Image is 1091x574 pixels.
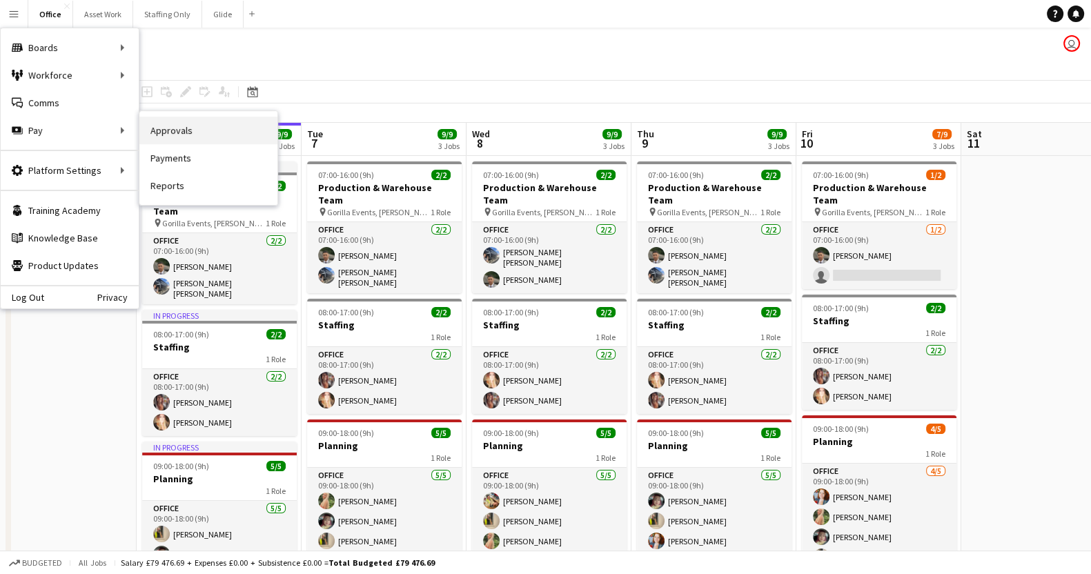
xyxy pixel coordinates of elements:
span: 9/9 [602,129,622,139]
span: Gorilla Events, [PERSON_NAME][GEOGRAPHIC_DATA], [GEOGRAPHIC_DATA], [GEOGRAPHIC_DATA] [327,207,431,217]
a: Privacy [97,292,139,303]
div: 08:00-17:00 (9h)2/2Staffing1 RoleOffice2/208:00-17:00 (9h)[PERSON_NAME][PERSON_NAME] [637,299,792,414]
app-job-card: 07:00-16:00 (9h)1/2Production & Warehouse Team Gorilla Events, [PERSON_NAME][GEOGRAPHIC_DATA], [G... [802,161,956,289]
span: Total Budgeted £79 476.69 [328,557,435,568]
span: 11 [965,135,982,151]
app-job-card: In progress07:00-16:00 (9h)2/2Production & Warehouse Team Gorilla Events, [PERSON_NAME][GEOGRAPHI... [142,161,297,304]
h3: Staffing [802,315,956,327]
app-card-role: Office2/208:00-17:00 (9h)[PERSON_NAME][PERSON_NAME] [472,347,627,414]
span: 5/5 [266,461,286,471]
span: 5/5 [761,428,780,438]
a: Comms [1,89,139,117]
app-card-role: Office2/208:00-17:00 (9h)[PERSON_NAME][PERSON_NAME] [637,347,792,414]
span: 1 Role [266,218,286,228]
a: Approvals [139,117,277,144]
a: Training Academy [1,197,139,224]
span: Gorilla Events, [PERSON_NAME][GEOGRAPHIC_DATA], [GEOGRAPHIC_DATA], [GEOGRAPHIC_DATA] [492,207,596,217]
div: 07:00-16:00 (9h)2/2Production & Warehouse Team Gorilla Events, [PERSON_NAME][GEOGRAPHIC_DATA], [G... [472,161,627,293]
span: 08:00-17:00 (9h) [813,303,869,313]
h3: Planning [472,439,627,452]
div: 3 Jobs [438,141,460,151]
span: 1/2 [926,170,945,180]
span: 9/9 [273,129,292,139]
button: Staffing Only [133,1,202,28]
span: 1 Role [431,453,451,463]
div: In progress [142,442,297,453]
span: 1 Role [925,328,945,338]
span: 09:00-18:00 (9h) [813,424,869,434]
div: Boards [1,34,139,61]
span: 08:00-17:00 (9h) [648,307,704,317]
div: 3 Jobs [273,141,295,151]
app-card-role: Office2/208:00-17:00 (9h)[PERSON_NAME][PERSON_NAME] [307,347,462,414]
span: 8 [470,135,490,151]
span: 2/2 [596,307,616,317]
span: 10 [800,135,813,151]
span: 5/5 [596,428,616,438]
div: 07:00-16:00 (9h)2/2Production & Warehouse Team Gorilla Events, [PERSON_NAME][GEOGRAPHIC_DATA], [G... [637,161,792,293]
span: All jobs [76,557,109,568]
h3: Staffing [472,319,627,331]
div: Platform Settings [1,157,139,184]
span: 7 [305,135,323,151]
div: In progress [142,310,297,321]
span: Gorilla Events, [PERSON_NAME][GEOGRAPHIC_DATA], [GEOGRAPHIC_DATA], [GEOGRAPHIC_DATA] [822,207,925,217]
button: Asset Work [73,1,133,28]
span: 09:00-18:00 (9h) [153,461,209,471]
span: 1 Role [266,486,286,496]
app-card-role: Office2/207:00-16:00 (9h)[PERSON_NAME][PERSON_NAME] [PERSON_NAME] [307,222,462,293]
app-job-card: 07:00-16:00 (9h)2/2Production & Warehouse Team Gorilla Events, [PERSON_NAME][GEOGRAPHIC_DATA], [G... [307,161,462,293]
span: 1 Role [925,207,945,217]
app-card-role: Office2/207:00-16:00 (9h)[PERSON_NAME][PERSON_NAME] [PERSON_NAME] [637,222,792,293]
h3: Staffing [142,341,297,353]
span: 2/2 [266,329,286,339]
span: 07:00-16:00 (9h) [318,170,374,180]
button: Budgeted [7,555,64,571]
h3: Staffing [307,319,462,331]
span: 1 Role [596,207,616,217]
span: 07:00-16:00 (9h) [483,170,539,180]
app-job-card: 08:00-17:00 (9h)2/2Staffing1 RoleOffice2/208:00-17:00 (9h)[PERSON_NAME][PERSON_NAME] [307,299,462,414]
span: 7/9 [932,129,952,139]
span: 2/2 [431,307,451,317]
span: 1 Role [596,453,616,463]
span: 07:00-16:00 (9h) [813,170,869,180]
h3: Planning [637,439,792,452]
span: 07:00-16:00 (9h) [648,170,704,180]
button: Glide [202,1,244,28]
span: 08:00-17:00 (9h) [483,307,539,317]
a: Product Updates [1,252,139,279]
h3: Production & Warehouse Team [802,181,956,206]
span: Fri [802,128,813,140]
span: 1 Role [431,332,451,342]
span: 2/2 [596,170,616,180]
span: 9 [635,135,654,151]
h3: Planning [802,435,956,448]
span: 1 Role [266,354,286,364]
span: 08:00-17:00 (9h) [153,329,209,339]
h3: Production & Warehouse Team [472,181,627,206]
span: 2/2 [761,170,780,180]
div: 08:00-17:00 (9h)2/2Staffing1 RoleOffice2/208:00-17:00 (9h)[PERSON_NAME][PERSON_NAME] [472,299,627,414]
a: Log Out [1,292,44,303]
a: Reports [139,172,277,199]
app-card-role: Office2/207:00-16:00 (9h)[PERSON_NAME][PERSON_NAME] [PERSON_NAME] [142,233,297,304]
h3: Production & Warehouse Team [637,181,792,206]
span: 08:00-17:00 (9h) [318,307,374,317]
span: 9/9 [767,129,787,139]
app-job-card: In progress08:00-17:00 (9h)2/2Staffing1 RoleOffice2/208:00-17:00 (9h)[PERSON_NAME][PERSON_NAME] [142,310,297,436]
span: Sat [967,128,982,140]
div: Pay [1,117,139,144]
app-card-role: Office2/207:00-16:00 (9h)[PERSON_NAME] [PERSON_NAME][PERSON_NAME] [472,222,627,293]
app-job-card: 08:00-17:00 (9h)2/2Staffing1 RoleOffice2/208:00-17:00 (9h)[PERSON_NAME][PERSON_NAME] [802,295,956,410]
span: Thu [637,128,654,140]
span: 1 Role [431,207,451,217]
div: 3 Jobs [768,141,789,151]
span: 2/2 [431,170,451,180]
a: Knowledge Base [1,224,139,252]
span: 1 Role [760,207,780,217]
